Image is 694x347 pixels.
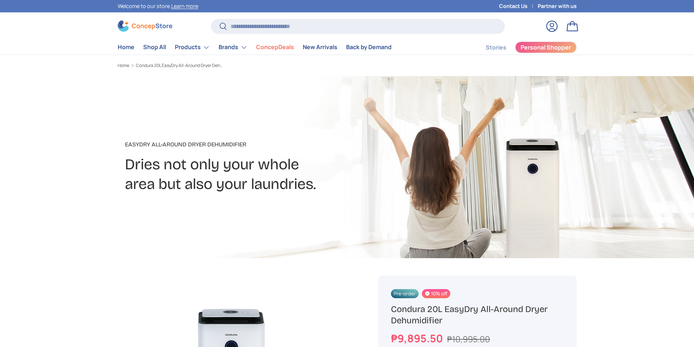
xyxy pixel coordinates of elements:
span: 10% off [422,289,450,298]
a: Brands [219,40,247,55]
summary: Products [170,40,214,55]
a: Home [118,40,134,54]
a: Partner with us [538,2,577,10]
a: Condura 20L EasyDry All-Around Dryer Dehumidifier [136,63,223,68]
nav: Secondary [468,40,577,55]
a: Stories [486,40,506,55]
span: Personal Shopper [521,44,571,50]
a: Back by Demand [346,40,392,54]
nav: Primary [118,40,392,55]
h1: Condura 20L EasyDry All-Around Dryer Dehumidifier [391,304,564,326]
nav: Breadcrumbs [118,62,361,69]
p: Welcome to our store. [118,2,198,10]
a: Products [175,40,210,55]
a: Shop All [143,40,166,54]
img: ConcepStore [118,20,172,32]
a: Contact Us [499,2,538,10]
a: ConcepDeals [256,40,294,54]
s: ₱10,995.00 [447,333,490,345]
span: Pre-order [391,289,419,298]
h2: Dries not only your whole area but also your laundries. [125,155,405,194]
a: Personal Shopper [515,42,577,53]
a: Home [118,63,129,68]
a: Learn more [171,3,198,9]
strong: ₱9,895.50 [391,331,445,346]
p: EasyDry All-Around Dryer Dehumidifier [125,140,405,149]
summary: Brands [214,40,252,55]
a: New Arrivals [303,40,337,54]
